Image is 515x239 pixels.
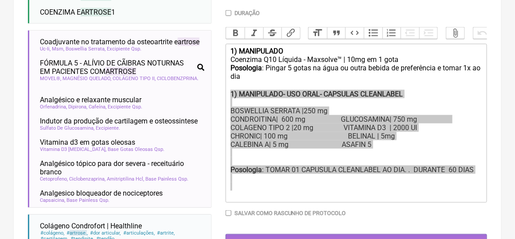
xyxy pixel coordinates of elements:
[66,46,105,52] span: Boswellia Serrata
[263,27,282,39] button: Strikethrough
[40,189,163,197] span: Analgesico bloqueador de nociceptores
[156,230,175,236] span: artrite
[419,27,438,39] button: Increase Level
[113,76,156,81] span: COLÁGENO TIPO II
[108,104,142,110] span: Excipiente Qsp
[245,27,263,39] button: Italic
[40,46,51,52] span: Uc-Ii
[230,166,482,199] div: : TOMAR 01 CAPUSULA CLEANLABEL AO DIA. . DURANTE 60 DIAS
[157,76,199,81] span: CICLOBENZPRINA
[446,27,465,39] button: Attach Files
[40,159,204,176] span: Analgésico tópico para dor severa - receituário branco
[108,146,164,152] span: Base Gotas Oleosas Qsp
[40,176,68,182] span: Cetoprofeno
[327,27,346,39] button: Quote
[70,230,87,236] span: artrose
[90,230,121,236] span: dor articular
[69,176,105,182] span: Ciclobenzaprina
[234,210,346,216] label: Salvar como rascunho de Protocolo
[230,90,403,98] strong: 1) MANIPULADO- USO ORAL- CAPSULAS CLEANLABEL
[40,59,194,76] span: FÓRMULA 5 - ALÍVIO DE CÃIBRAS NOTURNAS EM PACIENTES COM
[364,27,382,39] button: Bullets
[230,64,482,90] div: : Pingar 5 gotas na água ou outra bebida de preferência e tomar 1x ao dia ㅤ
[401,27,419,39] button: Decrease Level
[40,125,94,131] span: Sulfato De Glucosamina
[40,222,142,230] span: Colágeno Condrofort | Healthline
[230,107,482,115] div: BOSWELLIA SERRATA |250 mg
[81,8,111,16] span: ARTROSE
[123,230,155,236] span: articulações
[40,146,106,152] span: Vitamina D3 [MEDICAL_DATA]
[226,27,245,39] button: Bold
[230,55,482,64] div: Coenzima Q10 Líquida - Maxsolve™ | 10mg em 1 gota
[234,10,260,16] label: Duração
[62,76,111,81] span: MAGNÉSIO QUELADO
[345,27,364,39] button: Code
[40,104,67,110] span: Orfenadrina
[145,176,188,182] span: Base Painless Qsp
[281,27,300,39] button: Link
[107,46,141,52] span: Excipiente Qsp
[52,46,64,52] span: Msm
[40,197,65,203] span: Capsaicina
[105,67,136,76] span: ARTROSE
[66,197,109,203] span: Base Painless Qsp
[96,125,120,131] span: Excipiente
[473,27,492,39] button: Undo
[40,76,61,81] span: MOVEL®
[308,27,327,39] button: Heading
[40,8,115,16] span: COENZIMA E 1
[107,176,144,182] span: Amitriptilina Hcl
[230,115,482,157] div: CONDROITINA| 600 mg GLUCOSAMINA| 750 mg COLAGENO TIPO 2 |20 mg VITAMINA D3 | 2000 UI CHRONIC| 100...
[40,38,199,46] span: Coadjuvante no tratamento da osteoartrite e
[40,138,135,146] span: Vitamina d3 em gotas oleosas
[40,230,65,236] span: colágeno
[230,47,283,55] strong: 1) MANIPULADO
[230,64,262,72] strong: Posologia
[68,104,87,110] span: Dipirona
[178,38,199,46] span: artrose
[40,96,141,104] span: Analgésico e relaxante muscular
[40,117,198,125] span: Indutor da produção de cartilagem e osteossintese
[89,104,106,110] span: Cafeína
[230,166,262,174] strong: Posologia
[382,27,401,39] button: Numbers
